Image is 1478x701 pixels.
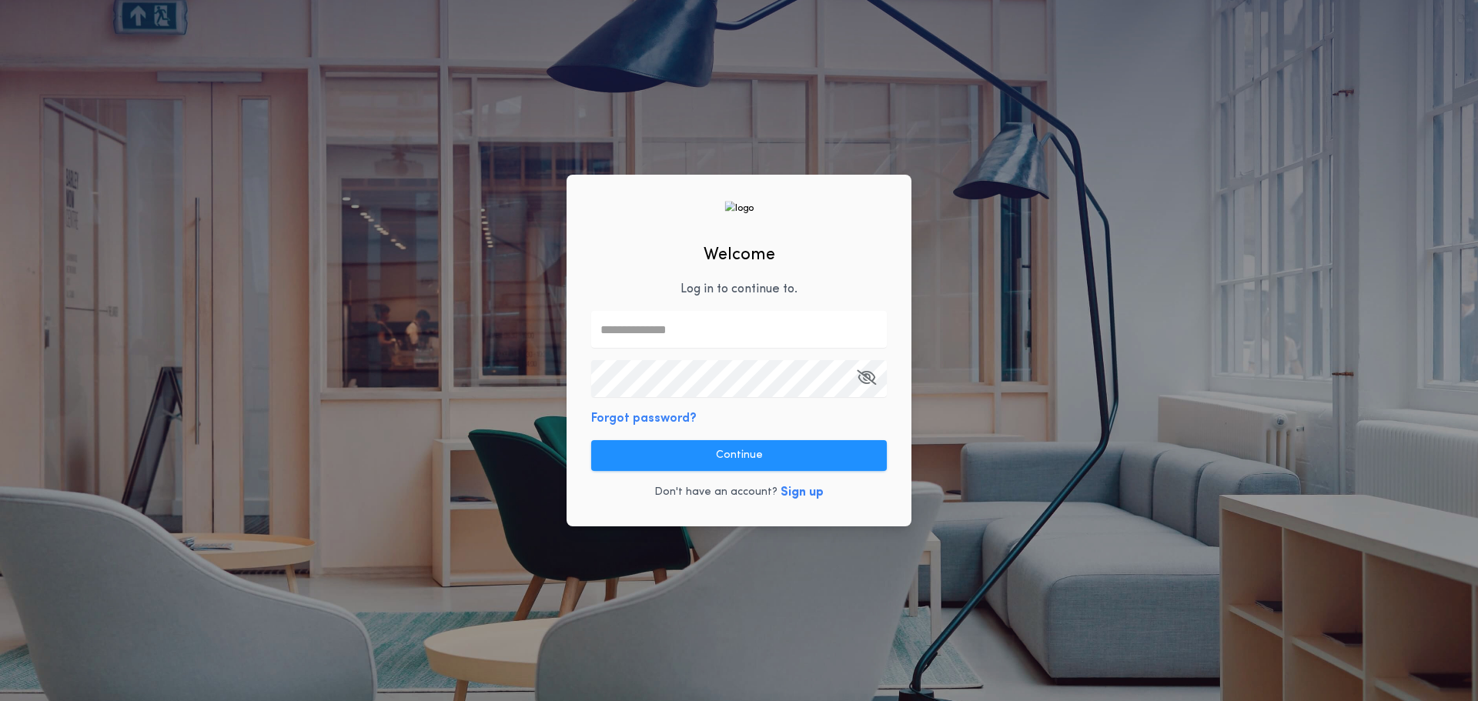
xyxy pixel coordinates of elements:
button: Continue [591,440,887,471]
h2: Welcome [704,242,775,268]
p: Log in to continue to . [680,280,798,299]
button: Forgot password? [591,409,697,428]
img: logo [724,201,754,215]
button: Sign up [781,483,824,502]
p: Don't have an account? [654,485,777,500]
